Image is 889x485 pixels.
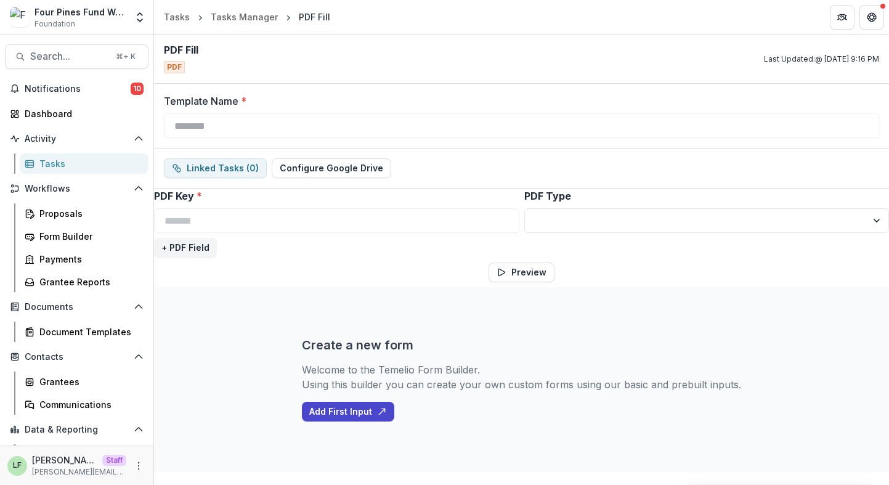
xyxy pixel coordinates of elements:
div: Dashboard [25,107,139,120]
button: configure-google-drive [272,158,391,178]
span: Notifications [25,84,131,94]
div: Tasks [164,10,190,23]
h3: Create a new form [302,338,413,353]
p: Staff [102,455,126,466]
label: Template Name [164,94,872,108]
div: Four Pines Fund Workflow Sandbox [35,6,126,18]
button: Open Activity [5,129,148,149]
a: Grantees [20,372,148,392]
button: Open Workflows [5,179,148,198]
a: Tasks [20,153,148,174]
button: Get Help [859,5,884,30]
a: Tasks Manager [206,8,283,26]
div: Grantees [39,375,139,388]
p: [PERSON_NAME] [32,454,97,467]
button: + PDF Field [154,238,217,258]
span: Contacts [25,352,129,362]
a: Proposals [20,203,148,224]
span: Data & Reporting [25,425,129,435]
div: Communications [39,398,139,411]
a: Grantee Reports [20,272,148,292]
div: PDF Fill [299,10,330,23]
a: Tasks [159,8,195,26]
button: Open entity switcher [131,5,148,30]
a: Payments [20,249,148,269]
div: Tasks [39,157,139,170]
nav: breadcrumb [159,8,335,26]
a: Communications [20,394,148,415]
button: dependent-tasks [164,158,267,178]
a: Document Templates [20,322,148,342]
p: Welcome to the Temelio Form Builder. [302,362,741,377]
p: Using this builder you can create your own custom forms using our basic and prebuilt inputs. [302,377,741,392]
span: Documents [25,302,129,312]
span: Workflows [25,184,129,194]
div: Proposals [39,207,139,220]
button: Open Data & Reporting [5,420,148,439]
button: Add First Input [302,402,394,422]
button: More [131,459,146,473]
button: Preview [489,263,554,282]
button: Open Contacts [5,347,148,367]
div: Payments [39,253,139,266]
a: Dashboard [20,444,148,465]
a: Dashboard [5,104,148,124]
span: 10 [131,83,144,95]
span: Activity [25,134,129,144]
div: Grantee Reports [39,275,139,288]
div: Form Builder [39,230,139,243]
span: Search... [30,51,108,62]
div: Lucy Fey [13,462,22,470]
div: ⌘ + K [113,50,138,63]
a: Form Builder [20,226,148,247]
img: Four Pines Fund Workflow Sandbox [10,7,30,27]
h2: PDF Fill [164,44,198,56]
label: PDF Type [524,189,882,203]
span: PDF [164,61,185,73]
span: Foundation [35,18,75,30]
p: Last Updated: @ [DATE] 9:16 PM [764,54,879,65]
button: Partners [830,5,854,30]
div: Document Templates [39,325,139,338]
p: [PERSON_NAME][EMAIL_ADDRESS][DOMAIN_NAME] [32,467,126,478]
button: Notifications10 [5,79,148,99]
label: PDF Key [154,189,512,203]
div: Tasks Manager [211,10,278,23]
button: Search... [5,44,148,69]
button: Open Documents [5,297,148,317]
